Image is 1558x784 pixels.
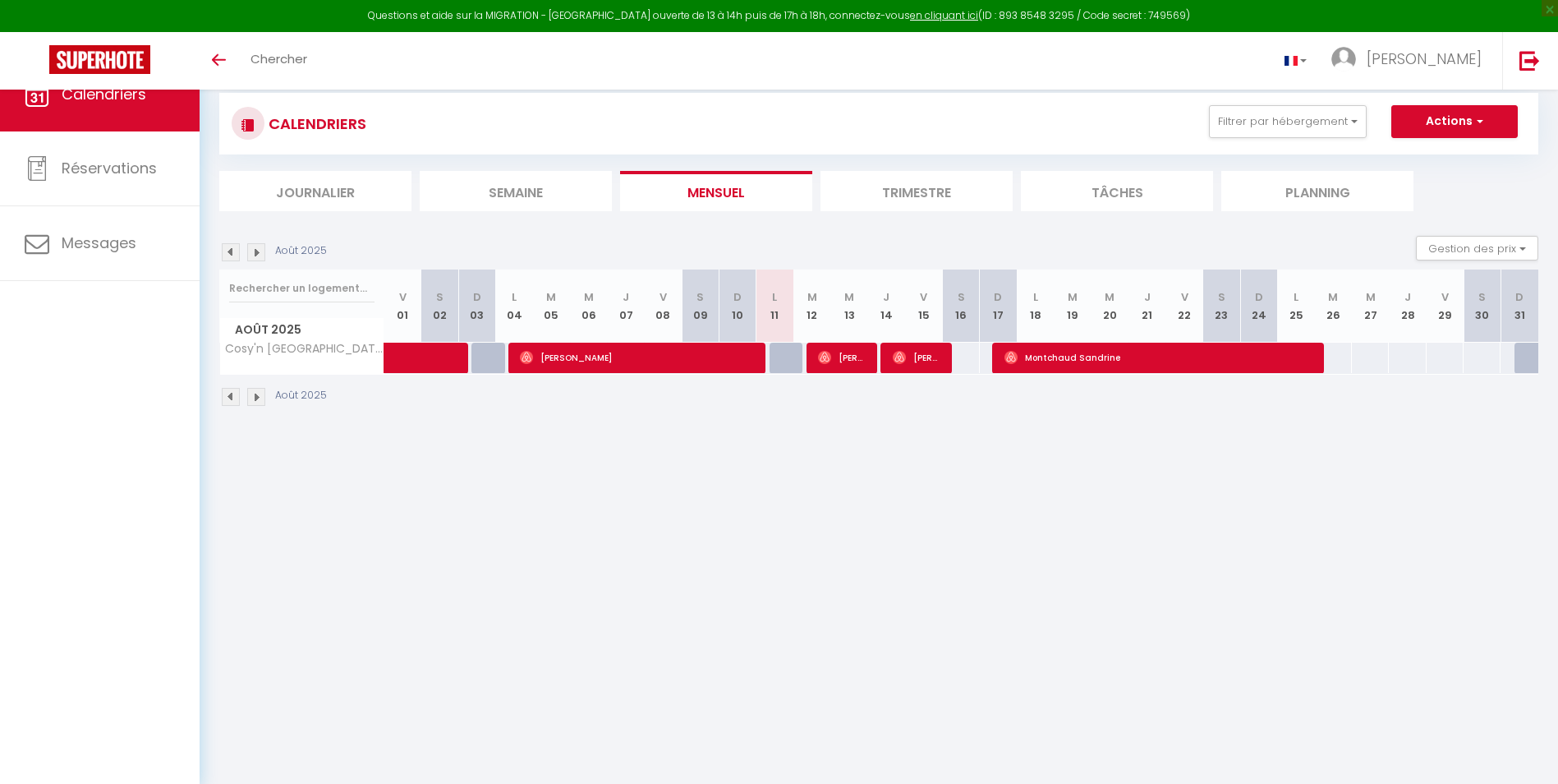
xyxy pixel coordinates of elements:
[229,274,375,303] input: Rechercher un logement...
[1105,289,1114,305] abbr: M
[1240,270,1277,343] th: 24
[1519,50,1540,71] img: logout
[910,8,978,22] a: en cliquant ici
[623,289,629,305] abbr: J
[49,45,150,74] img: Super Booking
[1021,171,1213,211] li: Tâches
[1255,289,1263,305] abbr: D
[1033,289,1038,305] abbr: L
[1319,32,1502,90] a: ... [PERSON_NAME]
[1315,270,1352,343] th: 26
[264,105,366,142] h3: CALENDRIERS
[384,270,421,343] th: 01
[1294,289,1298,305] abbr: L
[607,270,644,343] th: 07
[733,289,742,305] abbr: D
[682,270,719,343] th: 09
[1478,289,1486,305] abbr: S
[546,289,556,305] abbr: M
[275,388,327,404] p: Août 2025
[772,289,777,305] abbr: L
[1416,236,1538,261] button: Gestion des prix
[1128,270,1165,343] th: 21
[883,289,889,305] abbr: J
[942,270,979,343] th: 16
[1203,270,1240,343] th: 23
[818,342,867,373] span: [PERSON_NAME]
[620,171,812,211] li: Mensuel
[399,289,407,305] abbr: V
[223,343,387,355] span: Cosy'n [GEOGRAPHIC_DATA] / secure Parking / Métro 14 / WI-FI
[1218,289,1225,305] abbr: S
[905,270,942,343] th: 15
[1427,270,1464,343] th: 29
[807,289,817,305] abbr: M
[1389,270,1426,343] th: 28
[570,270,607,343] th: 06
[512,289,517,305] abbr: L
[220,318,384,342] span: Août 2025
[1004,342,1312,373] span: Montchaud Sandrine
[420,171,612,211] li: Semaine
[868,270,905,343] th: 14
[1501,270,1538,343] th: 31
[756,270,793,343] th: 11
[275,243,327,259] p: Août 2025
[1068,289,1078,305] abbr: M
[719,270,756,343] th: 10
[660,289,667,305] abbr: V
[1441,289,1449,305] abbr: V
[820,171,1013,211] li: Trimestre
[520,342,754,373] span: [PERSON_NAME]
[1404,289,1411,305] abbr: J
[645,270,682,343] th: 08
[994,289,1002,305] abbr: D
[1221,171,1413,211] li: Planning
[980,270,1017,343] th: 17
[1366,289,1376,305] abbr: M
[1464,270,1501,343] th: 30
[238,32,319,90] a: Chercher
[473,289,481,305] abbr: D
[1352,270,1389,343] th: 27
[584,289,594,305] abbr: M
[533,270,570,343] th: 05
[893,342,942,373] span: [PERSON_NAME]
[495,270,532,343] th: 04
[958,289,965,305] abbr: S
[250,50,307,67] span: Chercher
[1209,105,1367,138] button: Filtrer par hébergement
[1331,47,1356,71] img: ...
[1515,289,1524,305] abbr: D
[696,289,704,305] abbr: S
[62,158,157,178] span: Réservations
[1367,48,1482,69] span: [PERSON_NAME]
[1092,270,1128,343] th: 20
[62,233,136,253] span: Messages
[1165,270,1202,343] th: 22
[458,270,495,343] th: 03
[1054,270,1091,343] th: 19
[1017,270,1054,343] th: 18
[1277,270,1314,343] th: 25
[793,270,830,343] th: 12
[219,171,411,211] li: Journalier
[1328,289,1338,305] abbr: M
[421,270,458,343] th: 02
[1391,105,1518,138] button: Actions
[1181,289,1188,305] abbr: V
[62,84,146,104] span: Calendriers
[436,289,444,305] abbr: S
[1144,289,1151,305] abbr: J
[920,289,927,305] abbr: V
[844,289,854,305] abbr: M
[830,270,867,343] th: 13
